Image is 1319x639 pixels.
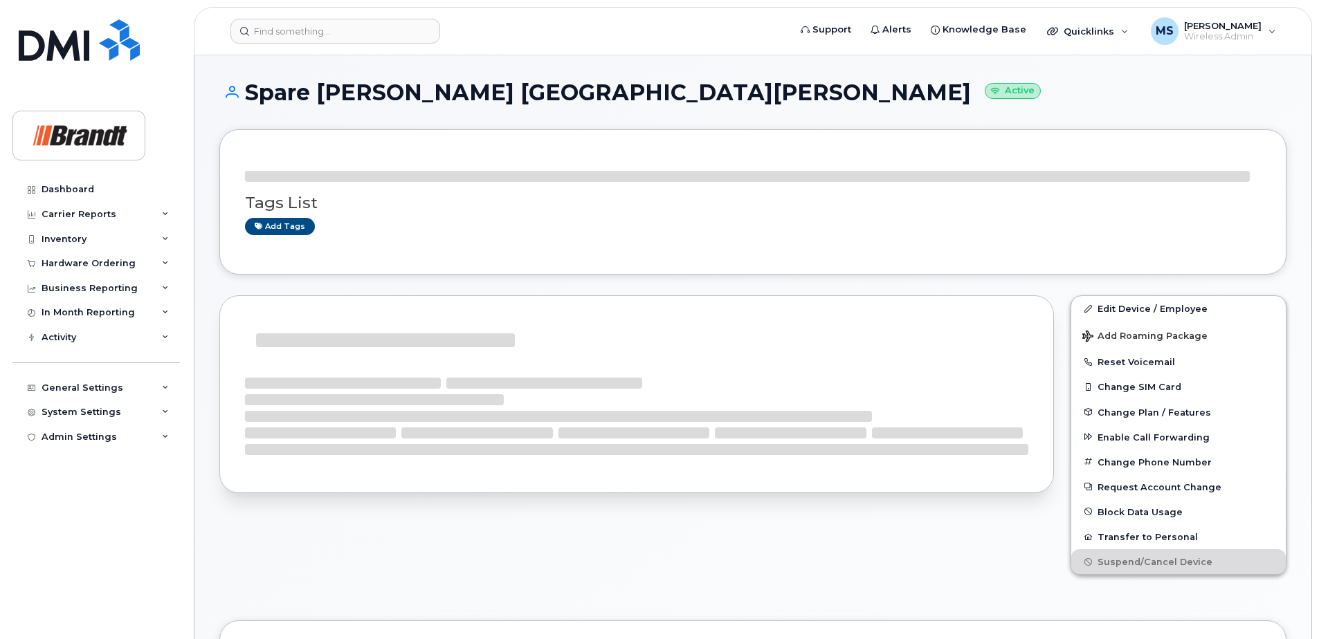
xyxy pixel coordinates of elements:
[1071,524,1286,549] button: Transfer to Personal
[1071,321,1286,349] button: Add Roaming Package
[985,83,1041,99] small: Active
[1071,400,1286,425] button: Change Plan / Features
[1071,450,1286,474] button: Change Phone Number
[1098,432,1210,442] span: Enable Call Forwarding
[1071,374,1286,399] button: Change SIM Card
[1071,425,1286,450] button: Enable Call Forwarding
[1082,331,1208,344] span: Add Roaming Package
[1098,407,1211,417] span: Change Plan / Features
[1071,349,1286,374] button: Reset Voicemail
[245,218,315,235] a: Add tags
[1071,549,1286,574] button: Suspend/Cancel Device
[1071,296,1286,321] a: Edit Device / Employee
[219,80,1286,104] h1: Spare [PERSON_NAME] [GEOGRAPHIC_DATA][PERSON_NAME]
[1071,499,1286,524] button: Block Data Usage
[1071,474,1286,499] button: Request Account Change
[1098,557,1212,567] span: Suspend/Cancel Device
[245,194,1261,212] h3: Tags List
